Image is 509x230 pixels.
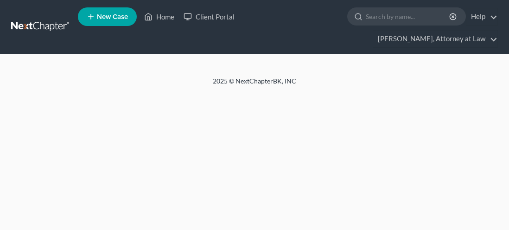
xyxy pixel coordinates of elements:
[466,8,497,25] a: Help
[366,8,451,25] input: Search by name...
[97,13,128,20] span: New Case
[32,77,477,93] div: 2025 © NextChapterBK, INC
[140,8,179,25] a: Home
[373,31,497,47] a: [PERSON_NAME], Attorney at Law
[179,8,239,25] a: Client Portal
